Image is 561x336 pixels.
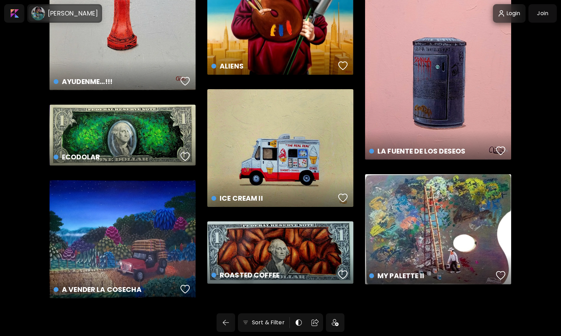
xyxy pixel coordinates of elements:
button: favorites [337,191,350,205]
button: favorites [494,144,507,158]
h4: ALIENS [211,61,336,71]
button: favorites [179,74,192,88]
h4: A VENDER LA COSECHA [54,284,178,295]
button: back [217,313,235,332]
h4: LA FUENTE DE LOS DESEOS [369,146,494,156]
a: A VENDER LA COSECHAfavoriteshttps://cdn.kaleido.art/CDN/Artwork/164661/Primary/medium.webp?update... [49,180,196,298]
a: ICE CREAM IIfavoriteshttps://cdn.kaleido.art/CDN/Artwork/165863/Primary/medium.webp?updated=738325 [207,89,353,207]
h4: ECODOLAR [54,152,178,162]
h4: AYUDENME...!!! [54,76,178,87]
img: icon [332,319,339,326]
button: favorites [337,59,350,73]
a: ROASTED COFFEEfavoriteshttps://cdn.kaleido.art/CDN/Artwork/164659/Primary/medium.webp?updated=734984 [207,221,353,284]
a: ECODOLARfavoriteshttps://cdn.kaleido.art/CDN/Artwork/165044/Primary/medium.webp?updated=736522 [49,105,196,166]
button: favorites [179,150,192,164]
button: favorites [337,268,350,282]
h6: Sort & Filter [252,318,285,327]
img: login-icon [498,10,504,17]
a: back [217,313,238,332]
button: favorites [179,282,192,296]
a: Join [528,4,557,23]
button: favorites [494,269,507,282]
h4: ICE CREAM II [211,193,336,203]
a: MY PALETTE IIfavoriteshttps://cdn.kaleido.art/CDN/Artwork/164662/Primary/medium.webp?updated=734994 [365,174,511,284]
h6: [PERSON_NAME] [48,9,98,18]
h4: MY PALETTE II [369,271,494,281]
h4: ROASTED COFFEE [211,270,336,280]
img: back [222,318,230,327]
